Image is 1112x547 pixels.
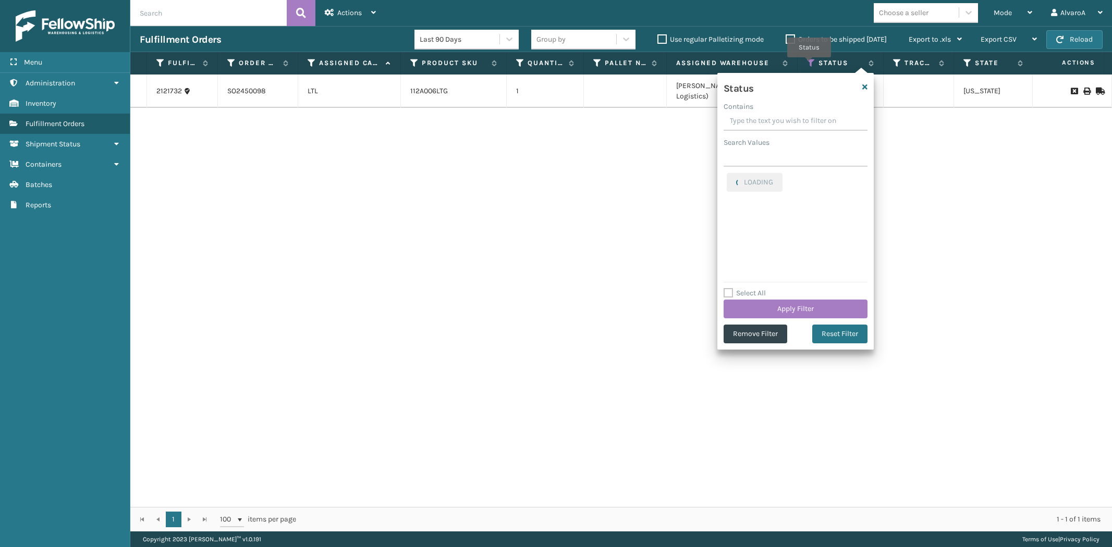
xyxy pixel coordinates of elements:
[727,173,783,192] button: LOADING
[1060,536,1099,543] a: Privacy Policy
[16,10,115,42] img: logo
[818,58,863,68] label: Status
[218,74,298,108] td: SO2450098
[410,86,448,95] a: 112A006LTG
[1022,536,1058,543] a: Terms of Use
[1071,88,1077,95] i: Request to Be Cancelled
[724,137,769,148] label: Search Values
[26,140,80,148] span: Shipment Status
[1029,54,1102,71] span: Actions
[724,289,766,297] label: Select All
[140,33,221,46] h3: Fulfillment Orders
[676,58,777,68] label: Assigned Warehouse
[26,119,84,128] span: Fulfillment Orders
[26,201,51,209] span: Reports
[26,160,62,169] span: Containers
[24,58,42,67] span: Menu
[143,531,261,547] p: Copyright 2023 [PERSON_NAME]™ v 1.0.191
[657,35,764,44] label: Use regular Palletizing mode
[724,79,754,95] h4: Status
[166,512,181,527] a: 1
[422,58,486,68] label: Product SKU
[786,35,887,44] label: Orders to be shipped [DATE]
[724,112,867,131] input: Type the text you wish to filter on
[994,8,1012,17] span: Mode
[26,99,56,108] span: Inventory
[528,58,564,68] label: Quantity
[605,58,646,68] label: Pallet Name
[975,58,1012,68] label: State
[1096,88,1102,95] i: Mark as Shipped
[879,7,928,18] div: Choose a seller
[156,86,182,96] a: 2121732
[337,8,362,17] span: Actions
[954,74,1033,108] td: [US_STATE]
[724,325,787,343] button: Remove Filter
[905,58,934,68] label: Tracking Number
[724,300,867,318] button: Apply Filter
[311,514,1101,525] div: 1 - 1 of 1 items
[1046,30,1103,49] button: Reload
[26,79,75,88] span: Administration
[536,34,566,45] div: Group by
[667,74,798,108] td: [PERSON_NAME] (Ironlink Logistics)
[981,35,1017,44] span: Export CSV
[319,58,381,68] label: Assigned Carrier Service
[812,325,867,343] button: Reset Filter
[220,514,236,525] span: 100
[909,35,951,44] span: Export to .xls
[724,101,753,112] label: Contains
[26,180,52,189] span: Batches
[1022,531,1099,547] div: |
[220,512,296,527] span: items per page
[298,74,401,108] td: LTL
[168,58,198,68] label: Fulfillment Order Id
[507,74,584,108] td: 1
[420,34,500,45] div: Last 90 Days
[1083,88,1090,95] i: Print BOL
[239,58,278,68] label: Order Number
